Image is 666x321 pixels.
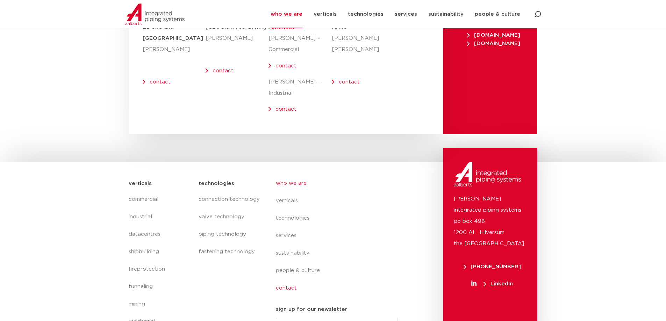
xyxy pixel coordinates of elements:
a: sustainability [276,245,404,262]
a: contact [213,68,234,73]
a: fireprotection [129,261,192,278]
h5: technologies [199,178,234,189]
a: people & culture [276,262,404,279]
p: [PERSON_NAME] [143,44,206,55]
nav: Menu [199,191,262,261]
a: who we are [276,175,404,192]
a: datacentres [129,226,192,243]
span: [DOMAIN_NAME] [467,32,520,38]
a: tunneling [129,278,192,296]
p: [PERSON_NAME] integrated piping systems po box 498 1200 AL Hilversum the [GEOGRAPHIC_DATA] [454,194,527,249]
a: verticals [276,192,404,210]
a: [DOMAIN_NAME] [464,32,523,38]
a: contact [339,79,360,85]
a: technologies [276,210,404,227]
p: [PERSON_NAME] [PERSON_NAME] [332,33,370,55]
a: LinkedIn [454,281,530,286]
span: [DOMAIN_NAME] [467,41,520,46]
a: contact [275,107,296,112]
h5: sign up for our newsletter [276,304,347,315]
a: services [276,227,404,245]
a: industrial [129,208,192,226]
a: contact [150,79,171,85]
a: mining [129,296,192,313]
a: [DOMAIN_NAME] [464,41,523,46]
a: fastening technology [199,243,262,261]
a: valve technology [199,208,262,226]
h5: verticals [129,178,152,189]
a: contact [276,279,404,297]
a: [PHONE_NUMBER] [454,264,530,269]
span: LinkedIn [484,281,513,286]
a: commercial [129,191,192,208]
span: [PHONE_NUMBER] [464,264,521,269]
nav: Menu [276,175,404,297]
p: [PERSON_NAME] – Commercial [268,33,331,55]
a: piping technology [199,226,262,243]
p: [PERSON_NAME] – Industrial [268,76,331,99]
a: contact [275,63,296,68]
a: shipbuilding [129,243,192,261]
p: [PERSON_NAME] [206,33,268,44]
a: connection technology [199,191,262,208]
